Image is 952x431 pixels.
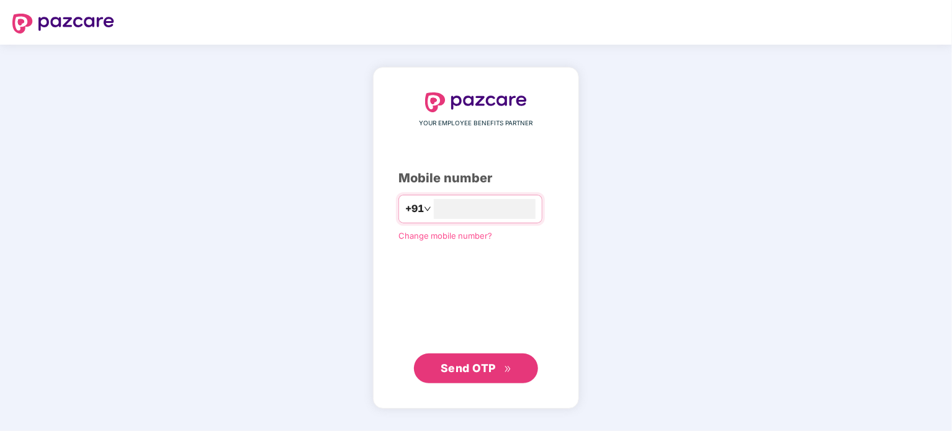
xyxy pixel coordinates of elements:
[398,169,554,188] div: Mobile number
[398,231,492,241] a: Change mobile number?
[420,118,533,128] span: YOUR EMPLOYEE BENEFITS PARTNER
[441,362,496,375] span: Send OTP
[414,353,538,383] button: Send OTPdouble-right
[424,205,431,213] span: down
[405,201,424,216] span: +91
[425,92,527,112] img: logo
[12,14,114,33] img: logo
[504,365,512,373] span: double-right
